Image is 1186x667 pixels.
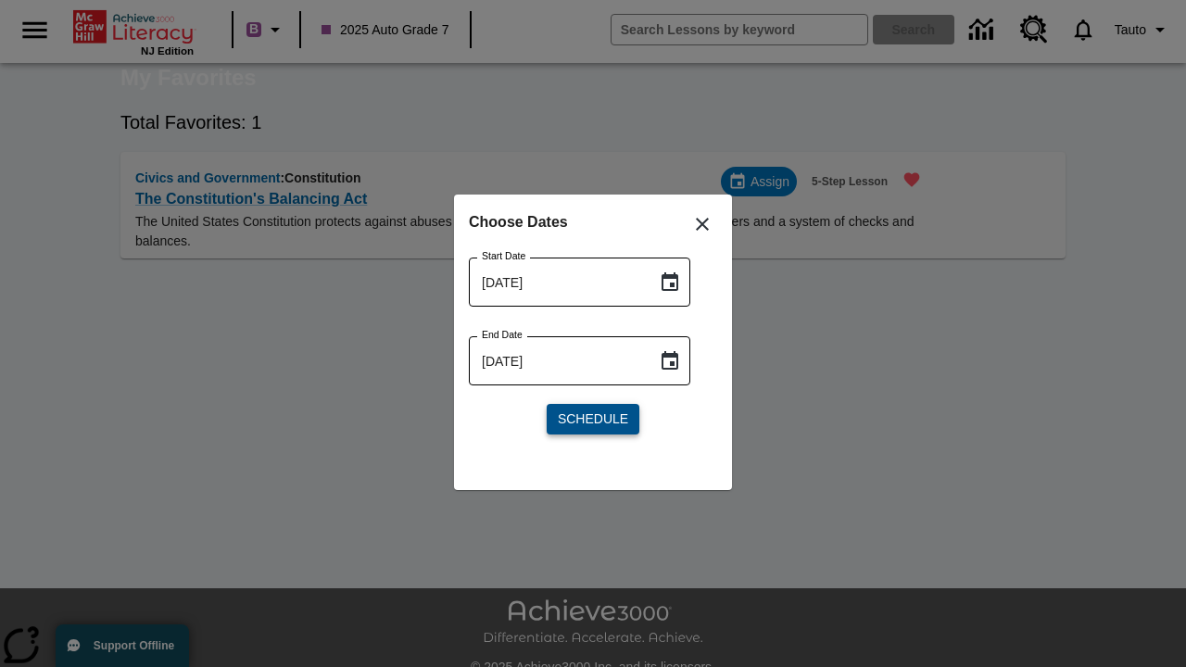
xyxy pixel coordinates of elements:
[651,264,688,301] button: Choose date, selected date is Sep 10, 2025
[469,209,717,235] h6: Choose Dates
[469,258,644,307] input: MMMM-DD-YYYY
[482,249,525,263] label: Start Date
[651,343,688,380] button: Choose date, selected date is Sep 10, 2025
[680,202,725,246] button: Close
[558,409,628,429] span: Schedule
[469,336,644,385] input: MMMM-DD-YYYY
[469,209,717,449] div: Choose date
[482,328,523,342] label: End Date
[547,404,639,434] button: Schedule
